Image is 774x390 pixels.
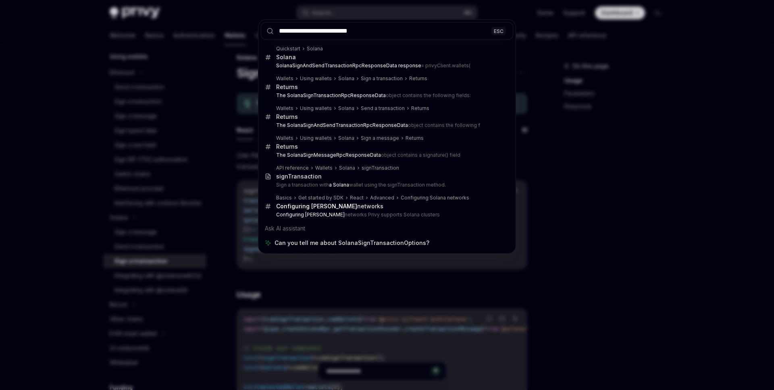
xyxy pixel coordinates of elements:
[339,165,355,171] div: Solana
[261,221,513,236] div: Ask AI assistant
[362,165,399,171] div: signTransaction
[276,203,383,210] div: networks
[411,105,429,112] div: Returns
[300,75,332,82] div: Using wallets
[276,203,357,210] b: Configuring [PERSON_NAME]
[276,182,496,188] p: Sign a transaction with wallet using the signTransaction method.
[276,152,496,158] p: object contains a signature() field
[315,165,333,171] div: Wallets
[276,62,496,69] p: = privyClient.wallets(
[361,75,403,82] div: Sign a transaction
[275,239,429,247] span: Can you tell me about SolanaSignTransactionOptions?
[276,113,298,120] div: Returns
[361,135,399,141] div: Sign a message
[300,135,332,141] div: Using wallets
[338,135,354,141] div: Solana
[491,27,506,35] div: ESC
[276,92,496,99] p: object contains the following fields:
[276,135,293,141] div: Wallets
[276,173,322,180] div: signTransaction
[276,54,296,61] div: Solana
[276,195,292,201] div: Basics
[276,46,300,52] div: Quickstart
[401,195,469,201] div: Configuring Solana networks
[338,75,354,82] div: Solana
[276,165,309,171] div: API reference
[276,62,421,68] b: SolanaSignAndSendTransactionRpcResponseData response
[276,75,293,82] div: Wallets
[409,75,427,82] div: Returns
[276,92,386,98] b: The SolanaSignTransactionRpcResponseData
[370,195,394,201] div: Advanced
[361,105,405,112] div: Send a transaction
[350,195,364,201] div: React
[329,182,349,188] b: a Solana
[276,152,381,158] b: The SolanaSignMessageRpcResponseData
[338,105,354,112] div: Solana
[307,46,323,52] div: Solana
[276,105,293,112] div: Wallets
[276,122,496,129] p: object contains the following f
[300,105,332,112] div: Using wallets
[298,195,343,201] div: Get started by SDK
[406,135,424,141] div: Returns
[276,83,298,91] div: Returns
[276,122,408,128] b: The SolanaSignAndSendTransactionRpcResponseData
[276,143,298,150] div: Returns
[276,212,496,218] p: networks Privy supports Solana clusters
[276,212,345,218] b: Configuring [PERSON_NAME]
